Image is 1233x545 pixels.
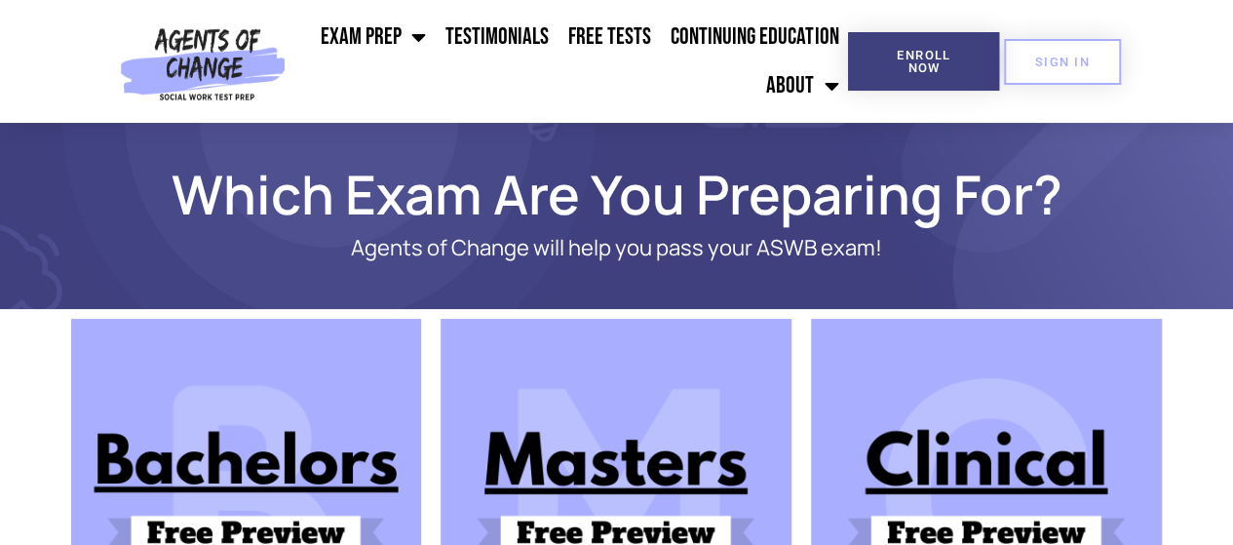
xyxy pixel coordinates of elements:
[293,13,848,110] nav: Menu
[311,13,436,61] a: Exam Prep
[756,61,848,110] a: About
[61,172,1173,216] h1: Which Exam Are You Preparing For?
[436,13,559,61] a: Testimonials
[1004,39,1121,85] a: SIGN IN
[879,49,968,74] span: Enroll Now
[1035,56,1090,68] span: SIGN IN
[661,13,848,61] a: Continuing Education
[848,32,999,91] a: Enroll Now
[139,236,1095,260] p: Agents of Change will help you pass your ASWB exam!
[559,13,661,61] a: Free Tests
